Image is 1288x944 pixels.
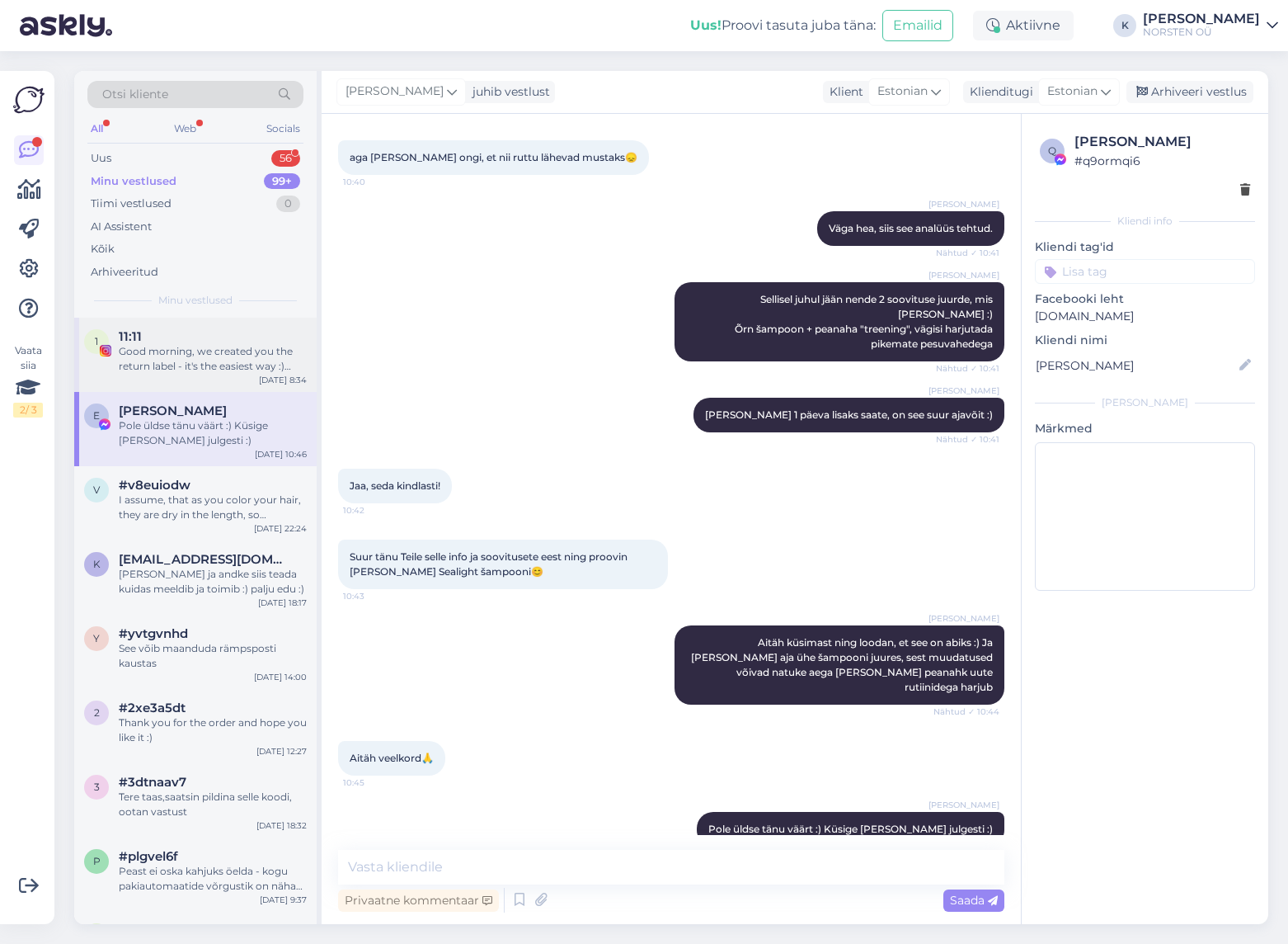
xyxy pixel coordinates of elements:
[350,550,630,578] span: Suur tänu Teile selle info ja soovitusete eest ning proovin [PERSON_NAME] Sealight šampooni😊
[13,84,45,116] img: Askly Logo
[91,264,158,281] div: Arhiveeritud
[119,715,307,745] div: Thank you for the order and hope you like it :)
[1035,214,1255,229] div: Kliendi info
[94,706,100,719] span: 2
[928,612,999,625] span: [PERSON_NAME]
[1035,332,1255,349] p: Kliendi nimi
[119,552,290,567] span: kadilaos62@gmail.com
[973,11,1074,40] div: Aktiivne
[102,86,168,103] span: Otsi kliente
[171,118,200,139] div: Web
[338,890,499,912] div: Privaatne kommentaar
[87,118,106,139] div: All
[343,776,405,789] span: 10:45
[1143,12,1260,26] div: [PERSON_NAME]
[93,558,101,570] span: k
[119,329,142,344] span: 11:11
[95,335,98,347] span: 1
[928,799,999,811] span: [PERSON_NAME]
[91,219,152,235] div: AI Assistent
[1074,152,1250,170] div: # q9ormqi6
[13,403,43,418] div: 2 / 3
[276,196,300,212] div: 0
[93,409,100,422] span: E
[119,849,178,864] span: #plgvel6f
[936,362,999,375] span: Nähtud ✓ 10:41
[13,343,43,418] div: Vaata siia
[936,433,999,446] span: Nähtud ✓ 10:41
[1035,420,1255,437] p: Märkmed
[1143,12,1278,39] a: [PERSON_NAME]NORSTEN OÜ
[829,222,993,234] span: Väga hea, siis see analüüs tehtud.
[158,293,233,308] span: Minu vestlused
[119,626,188,641] span: #yvtgvnhd
[877,83,928,101] span: Estonian
[928,198,999,210] span: [PERSON_NAME]
[256,745,307,758] div: [DATE] 12:27
[882,10,953,41] button: Emailid
[823,83,863,101] div: Klient
[350,151,637,163] span: aga [PERSON_NAME] ongi, et nii ruttu lähevad mustaks😞
[350,752,434,764] span: Aitäh veelkord🙏
[963,83,1033,101] div: Klienditugi
[254,522,307,535] div: [DATE] 22:24
[950,893,998,908] span: Saada
[936,247,999,259] span: Nähtud ✓ 10:41
[1035,308,1255,325] p: [DOMAIN_NAME]
[119,493,307,522] div: I assume, that as you color your hair, they are dry in the length, so Seaboost conditioner is ver...
[119,344,307,374] div: Good morning, we created you the return label - it's the easiest way :) Please print it out and p...
[708,823,993,835] span: Pole üldse tänu väärt :) Küsige [PERSON_NAME] julgesti :)
[343,504,405,517] span: 10:42
[343,590,405,602] span: 10:43
[119,404,227,418] span: Evelin Täht
[119,701,186,715] span: #2xe3a5dt
[1036,356,1236,375] input: Lisa nimi
[933,706,999,718] span: Nähtud ✓ 10:44
[1047,83,1098,101] span: Estonian
[263,118,303,139] div: Socials
[350,479,440,492] span: Jaa, seda kindlasti!
[94,781,100,793] span: 3
[119,567,307,597] div: [PERSON_NAME] ja andke siis teada kuidas meeldib ja toimib :) palju edu :)
[255,448,307,460] div: [DATE] 10:46
[1074,132,1250,152] div: [PERSON_NAME]
[93,484,100,496] span: v
[93,855,101,867] span: p
[1035,395,1255,410] div: [PERSON_NAME]
[691,636,995,693] span: Aitäh küsimast ning loodan, et see on abiks :) Ja [PERSON_NAME] aja ühe šampooni juures, sest muu...
[1035,259,1255,284] input: Lisa tag
[119,923,186,938] span: #djddawal
[690,16,876,35] div: Proovi tasuta juba täna:
[343,176,405,188] span: 10:40
[260,894,307,906] div: [DATE] 9:37
[119,864,307,894] div: Peast ei oska kahjuks öelda - kogu pakiautomaatide võrgustik on näha pakiautomaadi valiku tegemisel
[928,385,999,397] span: [PERSON_NAME]
[1113,14,1136,37] div: K
[466,83,550,101] div: juhib vestlust
[256,819,307,832] div: [DATE] 18:32
[1035,238,1255,256] p: Kliendi tag'id
[91,150,111,167] div: Uus
[1143,26,1260,39] div: NORSTEN OÜ
[928,269,999,281] span: [PERSON_NAME]
[119,418,307,448] div: Pole üldse tänu väärt :) Küsige [PERSON_NAME] julgesti :)
[346,83,444,101] span: [PERSON_NAME]
[1048,144,1056,157] span: q
[91,241,115,257] div: Kõik
[119,641,307,671] div: See võib maanduda rämpsposti kaustas
[119,478,190,493] span: #v8euiodw
[259,374,307,386] div: [DATE] 8:34
[1126,81,1253,103] div: Arhiveeri vestlus
[690,17,722,33] b: Uus!
[119,790,307,819] div: Tere taas,saatsin pildina selle koodi, ootan vastust
[119,775,186,790] span: #3dtnaav7
[264,173,300,190] div: 99+
[271,150,300,167] div: 56
[735,293,995,350] span: Sellisel juhul jään nende 2 soovituse juurde, mis [PERSON_NAME] :) Õrn šampoon + peanaha "treenin...
[1035,290,1255,308] p: Facebooki leht
[91,173,176,190] div: Minu vestlused
[93,632,100,644] span: y
[258,597,307,609] div: [DATE] 18:17
[254,671,307,683] div: [DATE] 14:00
[705,408,993,421] span: [PERSON_NAME] 1 päeva lisaks saate, on see suur ajavõit :)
